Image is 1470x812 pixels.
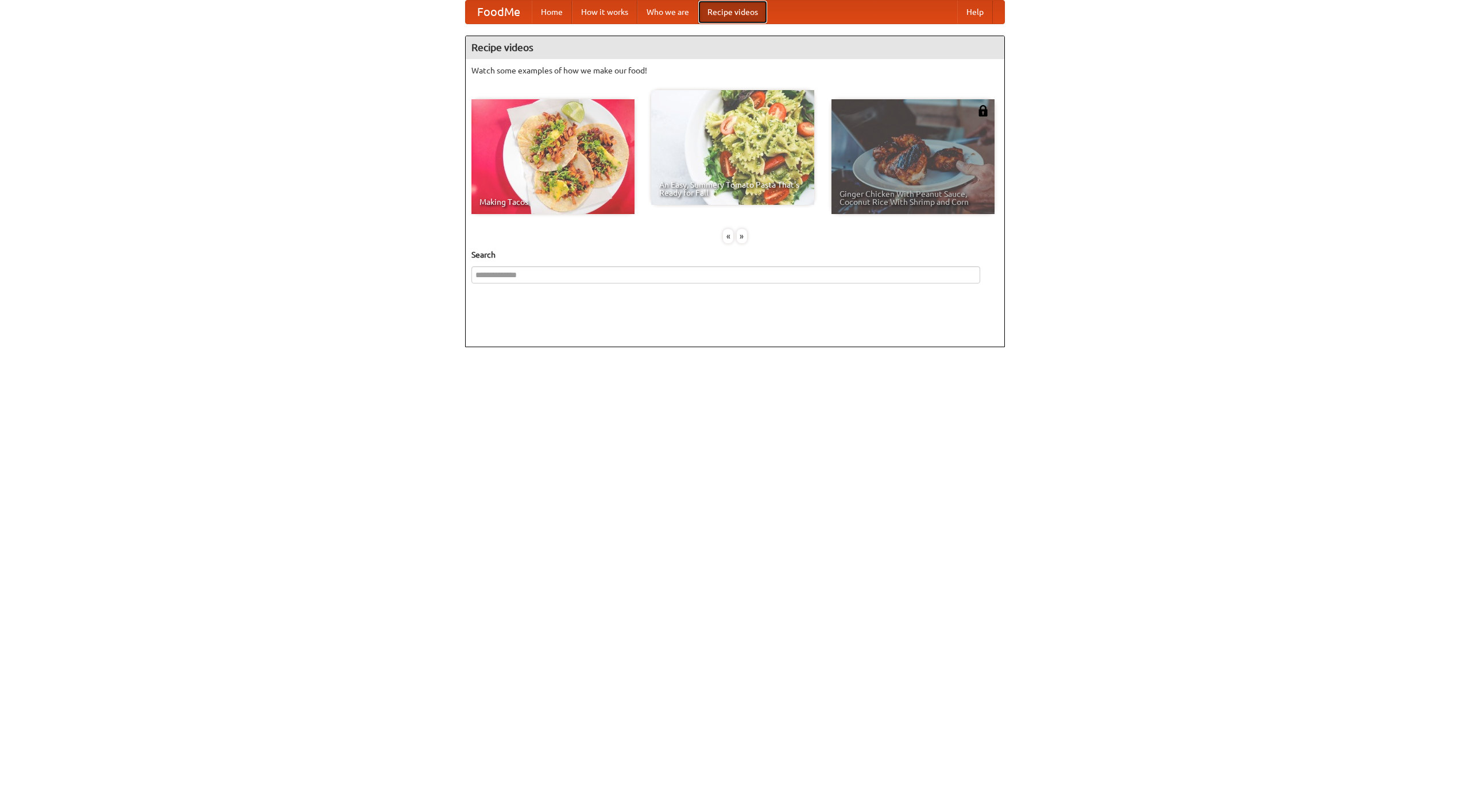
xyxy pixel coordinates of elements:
a: Home [532,1,572,24]
a: How it works [572,1,637,24]
a: Help [957,1,993,24]
div: « [723,229,733,243]
h5: Search [471,249,999,261]
a: An Easy, Summery Tomato Pasta That's Ready for Fall [651,90,814,205]
a: FoodMe [466,1,532,24]
a: Recipe videos [698,1,767,24]
span: An Easy, Summery Tomato Pasta That's Ready for Fall [659,181,806,197]
div: » [737,229,747,243]
img: 483408.png [977,105,989,116]
h4: Recipe videos [466,36,1004,59]
p: Watch some examples of how we make our food! [471,65,999,76]
span: Making Tacos [479,198,626,206]
a: Who we are [637,1,698,24]
a: Making Tacos [471,99,635,214]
